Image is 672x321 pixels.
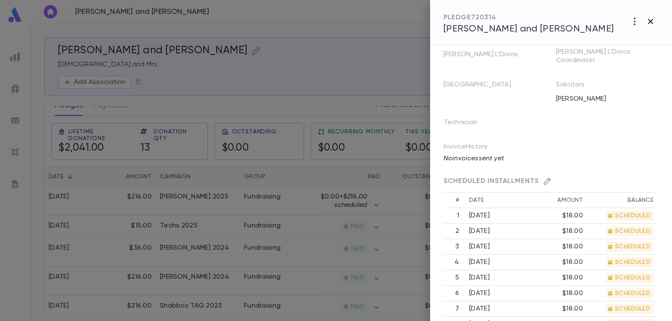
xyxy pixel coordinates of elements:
[556,81,585,92] p: Solicitors
[444,48,531,65] p: [PERSON_NAME] L'Doros
[464,208,526,224] td: [DATE]
[612,212,654,219] span: SCHEDULED
[612,274,654,281] span: SCHEDULED
[526,193,588,208] th: Amount
[444,255,464,270] th: 4
[464,301,526,317] td: [DATE]
[444,224,464,239] th: 2
[444,116,491,133] p: Technician
[612,305,654,312] span: SCHEDULED
[526,301,588,317] td: $18.00
[444,286,464,301] th: 6
[444,239,464,255] th: 3
[464,270,526,286] td: [DATE]
[526,270,588,286] td: $18.00
[444,143,659,154] p: Invoice History
[526,208,588,224] td: $18.00
[551,92,659,106] div: [PERSON_NAME]
[464,255,526,270] td: [DATE]
[464,193,526,208] th: Date
[612,259,654,266] span: SCHEDULED
[444,177,659,185] div: SCHEDULED INSTALLMENTS
[464,224,526,239] td: [DATE]
[612,290,654,297] span: SCHEDULED
[444,208,464,224] th: 1
[464,286,526,301] td: [DATE]
[588,193,659,208] th: Balance
[612,228,654,235] span: SCHEDULED
[526,255,588,270] td: $18.00
[612,243,654,250] span: SCHEDULED
[444,193,464,208] th: #
[444,78,525,95] p: [GEOGRAPHIC_DATA]
[526,286,588,301] td: $18.00
[526,239,588,255] td: $18.00
[464,239,526,255] td: [DATE]
[444,24,614,34] span: [PERSON_NAME] and [PERSON_NAME]
[444,270,464,286] th: 5
[556,48,659,68] p: [PERSON_NAME] L'Doros Coordinator
[444,154,659,163] p: No invoices sent yet
[444,301,464,317] th: 7
[444,13,614,22] div: PLEDGE 720314
[526,224,588,239] td: $18.00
